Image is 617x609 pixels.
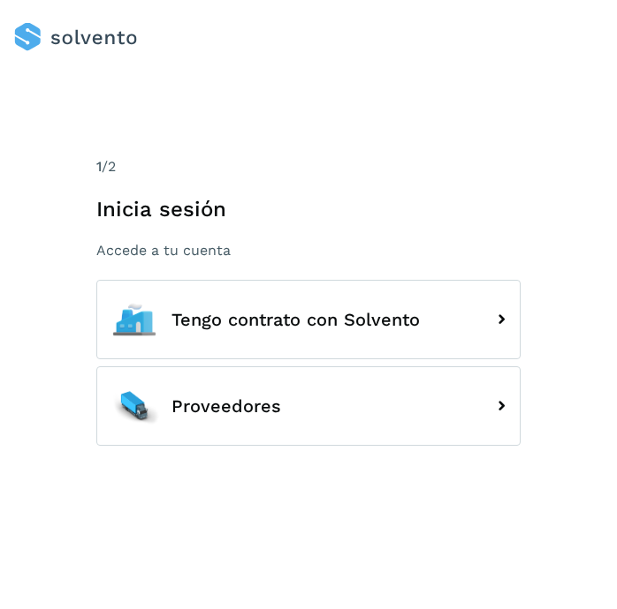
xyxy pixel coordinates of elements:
span: 1 [96,158,102,175]
button: Tengo contrato con Solvento [96,280,521,359]
button: Proveedores [96,366,521,446]
div: /2 [96,156,521,177]
h1: Inicia sesión [96,197,521,222]
p: Accede a tu cuenta [96,242,521,259]
span: Tengo contrato con Solvento [171,310,420,329]
span: Proveedores [171,396,281,416]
